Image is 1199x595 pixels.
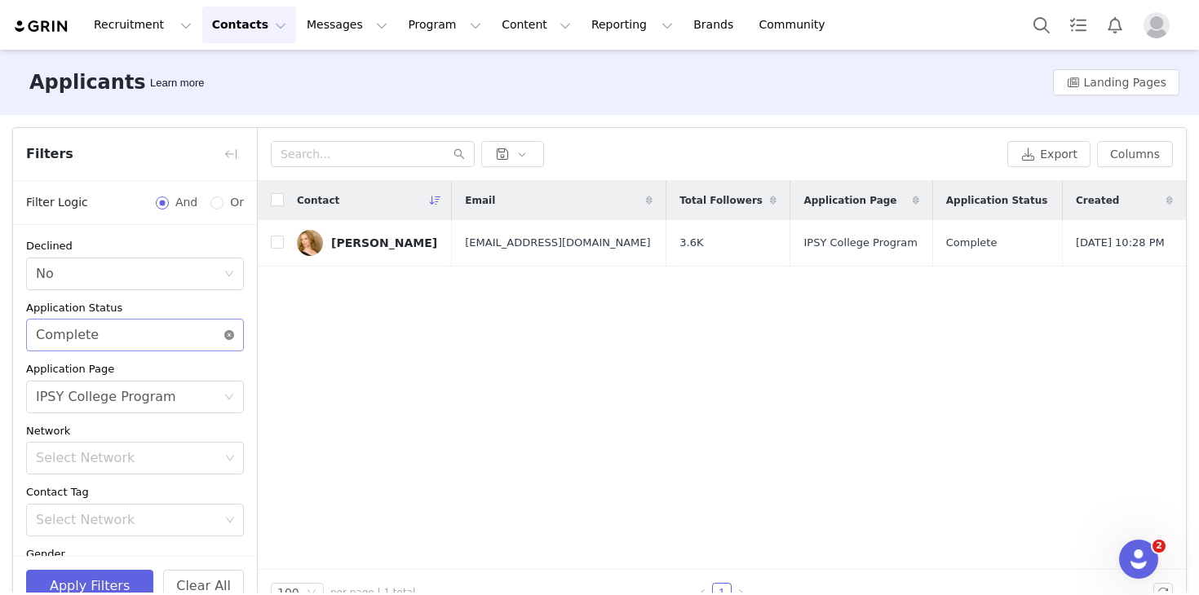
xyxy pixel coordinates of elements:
[26,194,88,211] span: Filter Logic
[582,7,683,43] button: Reporting
[465,193,495,208] span: Email
[1053,69,1179,95] button: Landing Pages
[271,141,475,167] input: Search...
[331,236,437,249] div: [PERSON_NAME]
[297,230,323,256] img: fefb49be-9b3d-47f8-af39-5a04f9f5e589.jpg
[36,450,219,466] div: Select Network
[1134,12,1186,38] button: Profile
[492,7,581,43] button: Content
[1076,235,1165,251] span: [DATE] 10:28 PM
[803,193,896,208] span: Application Page
[36,320,99,350] div: Complete
[1097,141,1173,167] button: Columns
[1060,7,1096,43] a: Tasks
[26,423,244,439] div: Network
[26,238,244,254] div: Declined
[29,68,146,97] h3: Applicants
[225,453,235,465] i: icon: down
[297,230,439,256] a: [PERSON_NAME]
[26,484,244,500] div: Contact Tag
[26,361,244,377] div: Application Page
[1076,193,1119,208] span: Created
[465,235,650,251] span: [EMAIL_ADDRESS][DOMAIN_NAME]
[297,193,339,208] span: Contact
[169,194,204,211] span: And
[297,7,397,43] button: Messages
[946,193,1048,208] span: Application Status
[398,7,491,43] button: Program
[225,515,235,527] i: icon: down
[84,7,201,43] button: Recruitment
[26,300,244,316] div: Application Status
[750,7,843,43] a: Community
[1024,7,1060,43] button: Search
[147,75,207,91] div: Tooltip anchor
[223,194,244,211] span: Or
[1144,12,1170,38] img: placeholder-profile.jpg
[684,7,748,43] a: Brands
[36,258,54,289] div: No
[679,193,763,208] span: Total Followers
[1007,141,1091,167] button: Export
[36,381,176,412] div: IPSY College Program
[224,330,234,340] i: icon: close-circle
[1097,7,1133,43] button: Notifications
[453,148,465,160] i: icon: search
[26,546,244,562] div: Gender
[36,512,219,528] div: Select Network
[679,235,703,251] span: 3.6K
[26,144,73,164] span: Filters
[946,235,998,251] span: Complete
[1119,540,1158,579] iframe: Intercom live chat
[1153,540,1166,553] span: 2
[202,7,296,43] button: Contacts
[13,19,70,34] img: grin logo
[803,235,917,251] span: IPSY College Program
